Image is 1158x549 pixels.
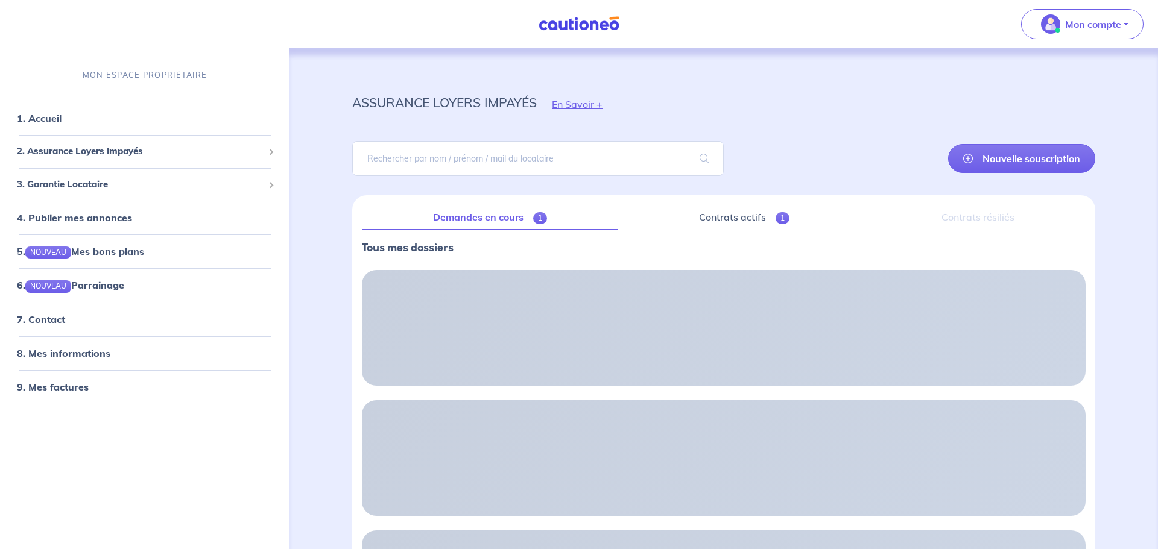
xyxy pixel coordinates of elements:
[5,205,285,230] div: 4. Publier mes annonces
[1021,9,1144,39] button: illu_account_valid_menu.svgMon compte
[362,205,618,230] a: Demandes en cours1
[17,178,264,192] span: 3. Garantie Locataire
[17,313,65,325] a: 7. Contact
[83,69,207,81] p: MON ESPACE PROPRIÉTAIRE
[362,240,1086,256] p: Tous mes dossiers
[628,205,861,230] a: Contrats actifs1
[17,212,132,224] a: 4. Publier mes annonces
[17,245,144,257] a: 5.NOUVEAUMes bons plans
[5,273,285,297] div: 6.NOUVEAUParrainage
[5,341,285,365] div: 8. Mes informations
[685,142,724,175] span: search
[352,141,724,176] input: Rechercher par nom / prénom / mail du locataire
[948,144,1095,173] a: Nouvelle souscription
[5,106,285,130] div: 1. Accueil
[537,87,618,122] button: En Savoir +
[5,239,285,263] div: 5.NOUVEAUMes bons plans
[776,212,789,224] span: 1
[17,112,62,124] a: 1. Accueil
[5,375,285,399] div: 9. Mes factures
[352,92,537,113] p: assurance loyers impayés
[5,307,285,331] div: 7. Contact
[17,145,264,158] span: 2. Assurance Loyers Impayés
[5,173,285,196] div: 3. Garantie Locataire
[1065,17,1121,31] p: Mon compte
[17,279,124,291] a: 6.NOUVEAUParrainage
[5,140,285,163] div: 2. Assurance Loyers Impayés
[1041,14,1060,34] img: illu_account_valid_menu.svg
[17,347,110,359] a: 8. Mes informations
[17,381,89,393] a: 9. Mes factures
[534,16,624,31] img: Cautioneo
[533,212,547,224] span: 1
